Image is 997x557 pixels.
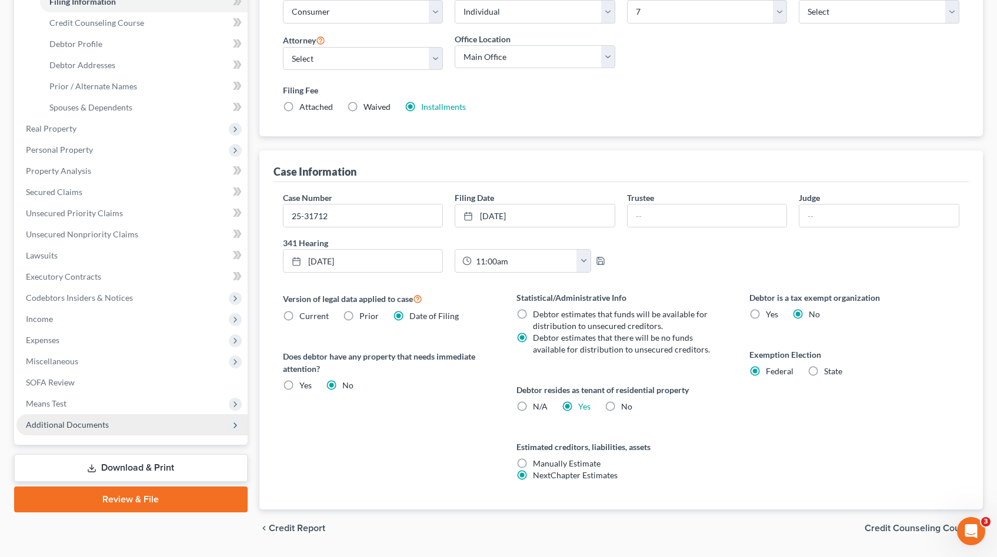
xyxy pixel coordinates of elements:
label: Debtor is a tax exempt organization [749,291,959,304]
label: Office Location [455,33,511,45]
span: NextChapter Estimates [533,470,618,480]
a: [DATE] [455,204,615,227]
span: No [809,309,820,319]
span: Debtor Addresses [49,60,115,70]
label: Case Number [283,192,332,204]
label: Version of legal data applied to case [283,291,493,306]
a: Credit Counseling Course [40,12,248,33]
span: Prior [359,311,379,321]
a: Property Analysis [16,160,248,182]
button: chevron_left Credit Report [259,524,325,533]
span: Property Analysis [26,166,91,176]
span: Prior / Alternate Names [49,81,137,91]
span: Lawsuits [26,250,58,260]
span: Income [26,314,53,324]
a: Debtor Addresses [40,55,248,76]
span: Unsecured Priority Claims [26,208,123,218]
button: Credit Counseling Course chevron_right [865,524,983,533]
span: N/A [533,401,548,411]
label: Exemption Election [749,348,959,361]
a: Executory Contracts [16,266,248,287]
label: Statistical/Administrative Info [516,291,726,304]
label: Filing Fee [283,84,959,96]
span: SOFA Review [26,377,75,387]
i: chevron_left [259,524,269,533]
a: Review & File [14,486,248,512]
a: Download & Print [14,454,248,482]
input: -- [628,204,787,227]
a: Unsecured Priority Claims [16,203,248,224]
span: Waived [364,102,391,112]
span: Credit Counseling Course [49,18,144,28]
span: Manually Estimate [533,458,601,468]
a: [DATE] [284,250,443,272]
span: Codebtors Insiders & Notices [26,293,133,303]
label: Trustee [627,192,654,204]
a: Prior / Alternate Names [40,76,248,97]
span: Yes [766,309,778,319]
span: Means Test [26,398,66,408]
label: Judge [799,192,820,204]
label: Estimated creditors, liabilities, assets [516,441,726,453]
label: Debtor resides as tenant of residential property [516,384,726,396]
span: Secured Claims [26,187,82,197]
span: Federal [766,366,793,376]
span: Credit Report [269,524,325,533]
span: Current [299,311,329,321]
span: Miscellaneous [26,356,78,366]
a: Unsecured Nonpriority Claims [16,224,248,245]
span: Date of Filing [409,311,459,321]
span: Credit Counseling Course [865,524,973,533]
input: -- [799,204,959,227]
a: Lawsuits [16,245,248,266]
label: 341 Hearing [277,237,621,249]
a: Installments [421,102,466,112]
span: Debtor estimates that there will be no funds available for distribution to unsecured creditors. [533,333,710,354]
span: Personal Property [26,145,93,155]
span: Executory Contracts [26,271,101,281]
span: Unsecured Nonpriority Claims [26,229,138,239]
span: No [342,380,354,390]
input: -- : -- [472,250,577,272]
span: No [621,401,632,411]
a: Debtor Profile [40,33,248,55]
a: Secured Claims [16,182,248,203]
span: Additional Documents [26,420,109,430]
a: Spouses & Dependents [40,97,248,118]
span: Debtor estimates that funds will be available for distribution to unsecured creditors. [533,309,708,331]
span: Attached [299,102,333,112]
iframe: Intercom live chat [957,517,985,545]
span: 3 [981,517,991,526]
span: Spouses & Dependents [49,102,132,112]
span: Debtor Profile [49,39,102,49]
label: Does debtor have any property that needs immediate attention? [283,350,493,375]
label: Filing Date [455,192,494,204]
span: Real Property [26,123,76,133]
div: Case Information [274,165,356,179]
a: SOFA Review [16,372,248,393]
span: Yes [299,380,312,390]
label: Attorney [283,33,325,47]
span: State [824,366,842,376]
span: Expenses [26,335,59,345]
a: Yes [578,401,591,411]
input: Enter case number... [284,204,443,227]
